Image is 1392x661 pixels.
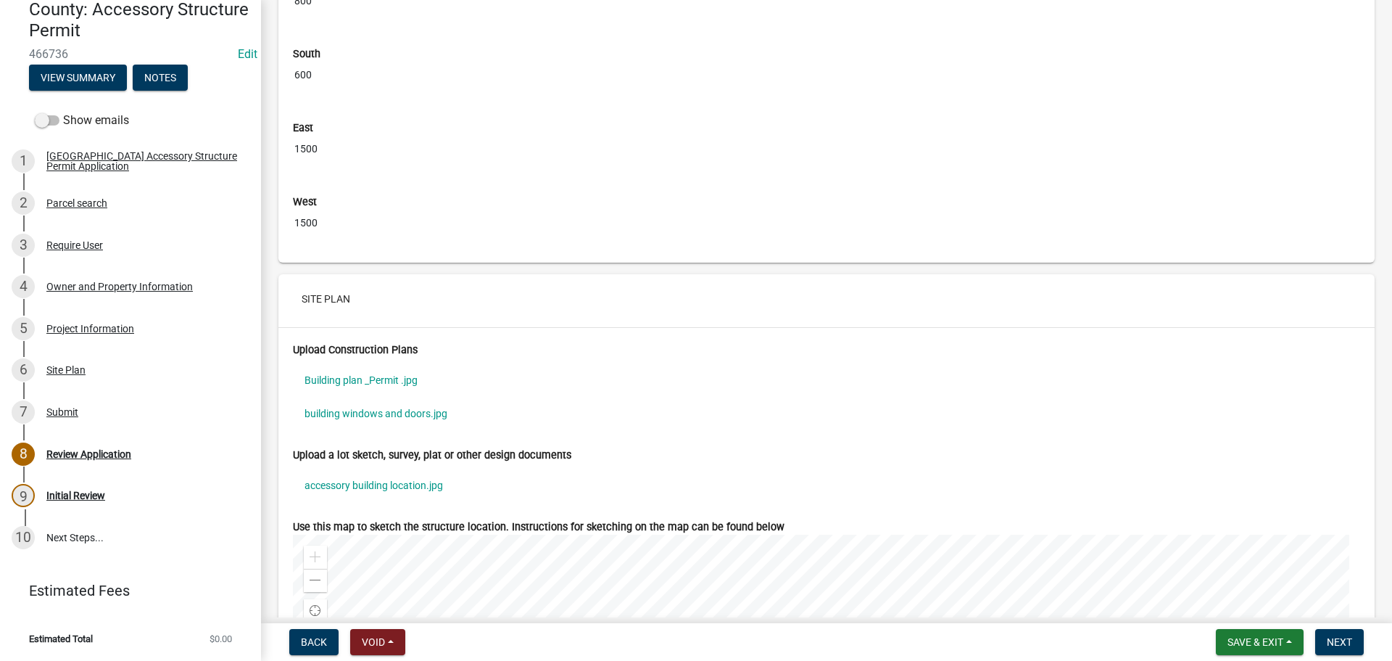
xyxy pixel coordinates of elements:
[12,576,238,605] a: Estimated Fees
[46,365,86,375] div: Site Plan
[29,634,93,644] span: Estimated Total
[289,629,339,655] button: Back
[35,112,129,129] label: Show emails
[29,73,127,84] wm-modal-confirm: Summary
[46,490,105,501] div: Initial Review
[29,65,127,91] button: View Summary
[301,636,327,648] span: Back
[293,123,313,134] label: East
[133,73,188,84] wm-modal-confirm: Notes
[46,151,238,171] div: [GEOGRAPHIC_DATA] Accessory Structure Permit Application
[362,636,385,648] span: Void
[46,282,193,292] div: Owner and Property Information
[46,240,103,250] div: Require User
[1227,636,1283,648] span: Save & Exit
[293,522,784,533] label: Use this map to sketch the structure location. Instructions for sketching on the map can be found...
[293,469,1360,502] a: accessory building location.jpg
[238,47,257,61] a: Edit
[210,634,232,644] span: $0.00
[293,364,1360,397] a: Building plan _Permit .jpg
[46,198,107,208] div: Parcel search
[293,451,571,461] label: Upload a lot sketch, survey, plat or other design documents
[12,192,35,215] div: 2
[12,526,35,549] div: 10
[46,449,131,459] div: Review Application
[12,443,35,466] div: 8
[12,275,35,298] div: 4
[304,569,327,592] div: Zoom out
[1327,636,1352,648] span: Next
[293,49,320,59] label: South
[12,401,35,424] div: 7
[293,345,418,356] label: Upload Construction Plans
[293,397,1360,430] a: building windows and doors.jpg
[12,234,35,257] div: 3
[46,324,134,334] div: Project Information
[350,629,405,655] button: Void
[46,407,78,417] div: Submit
[12,317,35,340] div: 5
[290,286,362,312] button: Site Plan
[238,47,257,61] wm-modal-confirm: Edit Application Number
[12,358,35,382] div: 6
[304,546,327,569] div: Zoom in
[1216,629,1304,655] button: Save & Exit
[304,599,327,623] div: Find my location
[29,47,232,61] span: 466736
[133,65,188,91] button: Notes
[12,149,35,173] div: 1
[293,197,317,208] label: West
[1315,629,1364,655] button: Next
[12,484,35,507] div: 9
